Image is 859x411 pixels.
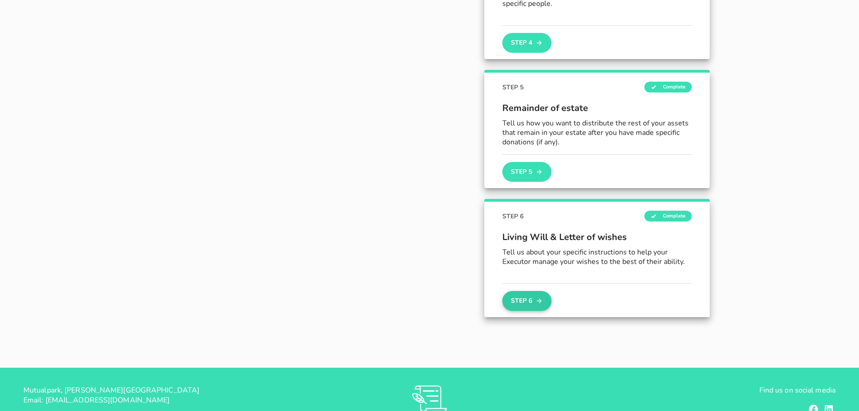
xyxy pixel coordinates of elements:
[565,385,836,395] p: Find us on social media
[644,211,692,222] span: Complete
[502,162,551,182] button: Step 5
[502,248,692,267] p: Tell us about your specific instructions to help your Executor manage your wishes to the best of ...
[502,102,692,115] span: Remainder of estate
[502,291,551,311] button: Step 6
[502,83,524,92] span: STEP 5
[502,119,692,147] p: Tell us how you want to distribute the rest of your assets that remain in your estate after you h...
[502,212,524,221] span: STEP 6
[644,82,692,92] span: Complete
[23,395,170,405] span: Email: [EMAIL_ADDRESS][DOMAIN_NAME]
[23,385,199,395] span: Mutualpark, [PERSON_NAME][GEOGRAPHIC_DATA]
[502,231,692,244] span: Living Will & Letter of wishes
[502,33,551,53] button: Step 4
